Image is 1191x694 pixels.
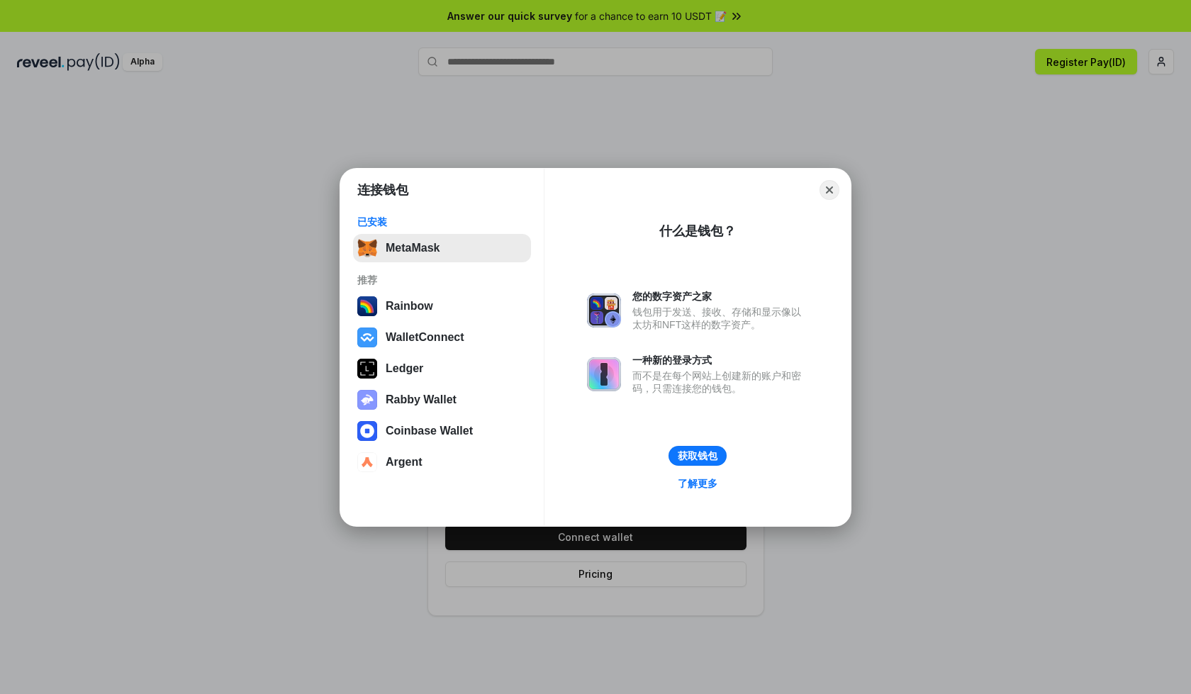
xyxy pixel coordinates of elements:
[357,421,377,441] img: svg+xml,%3Csvg%20width%3D%2228%22%20height%3D%2228%22%20viewBox%3D%220%200%2028%2028%22%20fill%3D...
[632,290,808,303] div: 您的数字资产之家
[386,331,464,344] div: WalletConnect
[357,328,377,347] img: svg+xml,%3Csvg%20width%3D%2228%22%20height%3D%2228%22%20viewBox%3D%220%200%2028%2028%22%20fill%3D...
[587,293,621,328] img: svg+xml,%3Csvg%20xmlns%3D%22http%3A%2F%2Fwww.w3.org%2F2000%2Fsvg%22%20fill%3D%22none%22%20viewBox...
[353,234,531,262] button: MetaMask
[386,425,473,437] div: Coinbase Wallet
[357,359,377,379] img: svg+xml,%3Csvg%20xmlns%3D%22http%3A%2F%2Fwww.w3.org%2F2000%2Fsvg%22%20width%3D%2228%22%20height%3...
[357,452,377,472] img: svg+xml,%3Csvg%20width%3D%2228%22%20height%3D%2228%22%20viewBox%3D%220%200%2028%2028%22%20fill%3D...
[357,390,377,410] img: svg+xml,%3Csvg%20xmlns%3D%22http%3A%2F%2Fwww.w3.org%2F2000%2Fsvg%22%20fill%3D%22none%22%20viewBox...
[357,296,377,316] img: svg+xml,%3Csvg%20width%3D%22120%22%20height%3D%22120%22%20viewBox%3D%220%200%20120%20120%22%20fil...
[357,274,527,286] div: 推荐
[386,362,423,375] div: Ledger
[386,242,440,254] div: MetaMask
[678,449,717,462] div: 获取钱包
[659,223,736,240] div: 什么是钱包？
[353,354,531,383] button: Ledger
[678,477,717,490] div: 了解更多
[353,323,531,352] button: WalletConnect
[669,446,727,466] button: 获取钱包
[632,354,808,366] div: 一种新的登录方式
[357,216,527,228] div: 已安装
[353,417,531,445] button: Coinbase Wallet
[357,238,377,258] img: svg+xml,%3Csvg%20fill%3D%22none%22%20height%3D%2233%22%20viewBox%3D%220%200%2035%2033%22%20width%...
[669,474,726,493] a: 了解更多
[632,306,808,331] div: 钱包用于发送、接收、存储和显示像以太坊和NFT这样的数字资产。
[632,369,808,395] div: 而不是在每个网站上创建新的账户和密码，只需连接您的钱包。
[353,386,531,414] button: Rabby Wallet
[353,292,531,320] button: Rainbow
[353,448,531,476] button: Argent
[386,456,423,469] div: Argent
[386,393,457,406] div: Rabby Wallet
[587,357,621,391] img: svg+xml,%3Csvg%20xmlns%3D%22http%3A%2F%2Fwww.w3.org%2F2000%2Fsvg%22%20fill%3D%22none%22%20viewBox...
[357,181,408,198] h1: 连接钱包
[820,180,839,200] button: Close
[386,300,433,313] div: Rainbow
